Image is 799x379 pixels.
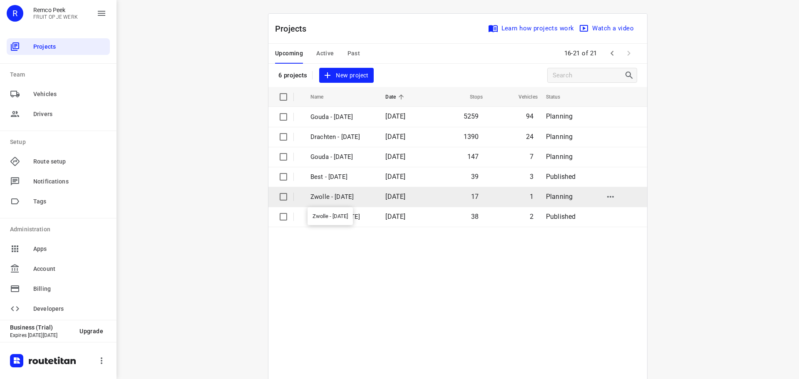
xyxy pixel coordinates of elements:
div: Account [7,260,110,277]
div: Vehicles [7,86,110,102]
p: FRUIT OP JE WERK [33,14,78,20]
span: 7 [530,153,533,161]
div: R [7,5,23,22]
span: 94 [526,112,533,120]
p: 6 projects [278,72,307,79]
span: Status [546,92,571,102]
div: Projects [7,38,110,55]
span: Vehicles [33,90,107,99]
span: Projects [33,42,107,51]
span: New project [324,70,368,81]
span: 16-21 of 21 [561,45,601,62]
span: 38 [471,213,479,220]
span: 147 [467,153,479,161]
span: Name [310,92,335,102]
div: Search [624,70,637,80]
span: 39 [471,173,479,181]
span: Vehicles [508,92,538,102]
p: Best - Friday [310,172,373,182]
span: 3 [530,173,533,181]
span: Planning [546,193,573,201]
p: Setup [10,138,110,146]
div: Route setup [7,153,110,170]
p: Remco Peek [33,7,78,13]
span: 1 [530,193,533,201]
span: Published [546,173,576,181]
div: Billing [7,280,110,297]
span: 1390 [464,133,479,141]
p: Expires [DATE][DATE] [10,332,73,338]
p: Gouda - Monday [310,112,373,122]
span: Tags [33,197,107,206]
span: [DATE] [385,112,405,120]
span: [DATE] [385,173,405,181]
div: Tags [7,193,110,210]
span: Date [385,92,407,102]
p: Business (Trial) [10,324,73,331]
input: Search projects [553,69,624,82]
span: Planning [546,112,573,120]
span: [DATE] [385,193,405,201]
span: Account [33,265,107,273]
span: [DATE] [385,213,405,220]
span: Planning [546,153,573,161]
span: Upcoming [275,48,303,59]
div: Developers [7,300,110,317]
span: Planning [546,133,573,141]
span: 17 [471,193,479,201]
span: [DATE] [385,153,405,161]
span: Published [546,213,576,220]
p: Gouda - Friday [310,152,373,162]
span: [DATE] [385,133,405,141]
span: Stops [459,92,483,102]
button: New project [319,68,373,83]
span: Route setup [33,157,107,166]
p: Drachten - Thursday [310,212,373,222]
span: Next Page [620,45,637,62]
p: Drachten - Monday [310,132,373,142]
div: Drivers [7,106,110,122]
p: Projects [275,22,313,35]
span: Upgrade [79,328,103,334]
span: Notifications [33,177,107,186]
span: 5259 [464,112,479,120]
span: Developers [33,305,107,313]
span: Past [347,48,360,59]
div: Apps [7,240,110,257]
span: 2 [530,213,533,220]
p: Zwolle - [DATE] [310,192,373,202]
button: Upgrade [73,324,110,339]
span: Billing [33,285,107,293]
div: Notifications [7,173,110,190]
span: Active [316,48,334,59]
span: Previous Page [604,45,620,62]
span: Drivers [33,110,107,119]
p: Team [10,70,110,79]
p: Administration [10,225,110,234]
span: Apps [33,245,107,253]
span: 24 [526,133,533,141]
